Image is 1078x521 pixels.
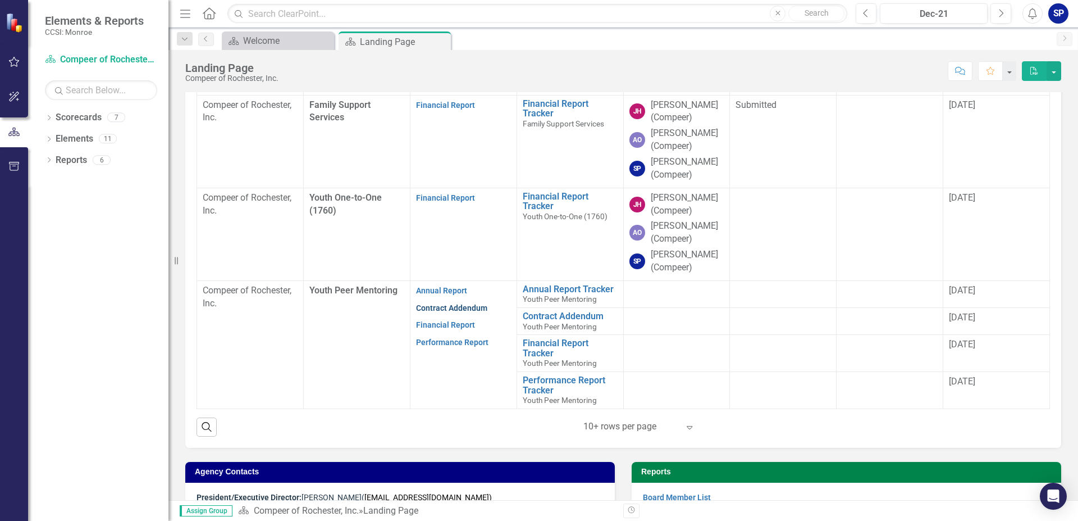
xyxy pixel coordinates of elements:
td: Double-Click to Edit Right Click for Context Menu [517,307,623,334]
span: [DATE] [949,99,975,110]
div: 7 [107,113,125,123]
td: Double-Click to Edit [730,307,837,334]
span: Search [805,8,829,17]
h3: Agency Contacts [195,468,609,476]
span: Family Support Services [523,119,604,128]
span: Youth One-to-One (1760) [523,212,607,221]
a: Financial Report [416,193,475,202]
td: Double-Click to Edit [730,335,837,372]
div: Landing Page [363,505,418,516]
span: Youth One-to-One (1760) [309,192,382,216]
a: Performance Report Tracker [523,375,618,395]
span: ) [364,493,492,502]
a: Financial Report Tracker [523,192,618,211]
div: [PERSON_NAME] (Compeer) [651,156,724,182]
img: ClearPoint Strategy [6,12,25,32]
a: Scorecards [56,111,102,124]
td: Double-Click to Edit [837,95,943,188]
div: AO [629,132,645,148]
div: Welcome [243,34,331,48]
td: Double-Click to Edit [837,188,943,280]
div: JH [629,103,645,119]
div: [PERSON_NAME] (Compeer) [651,192,724,218]
a: Annual Report [416,286,467,295]
a: Annual Report Tracker [523,284,618,295]
a: Financial Report Tracker [523,338,618,358]
button: Search [788,6,844,21]
p: Compeer of Rochester, Inc. [203,284,298,310]
div: Landing Page [360,35,448,49]
span: Youth Peer Mentoring [523,322,597,331]
a: Performance Report [416,338,488,347]
td: Double-Click to Edit [730,372,837,409]
td: Double-Click to Edit Right Click for Context Menu [517,280,623,307]
span: Youth Peer Mentoring [523,396,597,405]
td: Double-Click to Edit [730,280,837,307]
a: Financial Report Tracker [523,99,618,119]
td: Double-Click to Edit [837,280,943,307]
span: Youth Peer Mentoring [523,359,597,368]
div: » [238,505,615,518]
div: AO [629,225,645,241]
a: Financial Report [416,320,475,329]
div: [PERSON_NAME] (Compeer) [651,99,724,125]
span: Youth Peer Mentoring [523,295,597,303]
a: Compeer of Rochester, Inc. [254,505,359,516]
td: Double-Click to Edit [730,95,837,188]
span: [DATE] [949,285,975,296]
span: Submitted [736,99,776,110]
a: Elements [56,133,93,146]
a: Contract Addendum [523,311,618,321]
small: CCSI: Monroe [45,28,144,37]
span: Youth Peer Mentoring [309,285,398,296]
a: Financial Report [416,101,475,110]
span: [DATE] [949,312,975,323]
strong: President/Executive Director: [197,493,302,502]
div: Landing Page [185,62,278,74]
input: Search Below... [45,80,157,100]
div: JH [629,197,645,212]
span: Assign Group [180,505,232,517]
p: Compeer of Rochester, Inc. [203,99,298,125]
td: Double-Click to Edit Right Click for Context Menu [517,95,623,188]
span: Family Support Services [309,99,371,123]
div: Compeer of Rochester, Inc. [185,74,278,83]
span: [PERSON_NAME] [197,493,362,502]
a: [EMAIL_ADDRESS][DOMAIN_NAME] [364,493,489,502]
button: Dec-21 [880,3,988,24]
span: Elements & Reports [45,14,144,28]
span: [DATE] [949,376,975,387]
span: ( [362,493,492,502]
div: [PERSON_NAME] (Compeer) [651,220,724,246]
td: Double-Click to Edit Right Click for Context Menu [517,335,623,372]
p: Compeer of Rochester, Inc. [203,192,298,218]
td: Double-Click to Edit [730,188,837,280]
a: Reports [56,154,87,167]
div: [PERSON_NAME] (Compeer) [651,127,724,153]
div: SP [629,253,645,269]
div: 11 [99,134,117,144]
a: Board Member List [643,493,711,502]
button: SP [1048,3,1068,24]
input: Search ClearPoint... [227,4,847,24]
div: SP [629,161,645,176]
div: 6 [93,155,111,165]
a: Contract Addendum [416,303,487,312]
span: [DATE] [949,339,975,350]
td: Double-Click to Edit [837,335,943,372]
span: [DATE] [949,192,975,203]
td: Double-Click to Edit [837,307,943,334]
td: Double-Click to Edit [837,372,943,409]
div: [PERSON_NAME] (Compeer) [651,248,724,274]
h3: Reports [641,468,1056,476]
a: Welcome [225,34,331,48]
td: Double-Click to Edit Right Click for Context Menu [517,188,623,280]
td: Double-Click to Edit Right Click for Context Menu [517,372,623,409]
a: Compeer of Rochester, Inc. [45,53,157,66]
div: Open Intercom Messenger [1040,483,1067,510]
div: Dec-21 [884,7,984,21]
